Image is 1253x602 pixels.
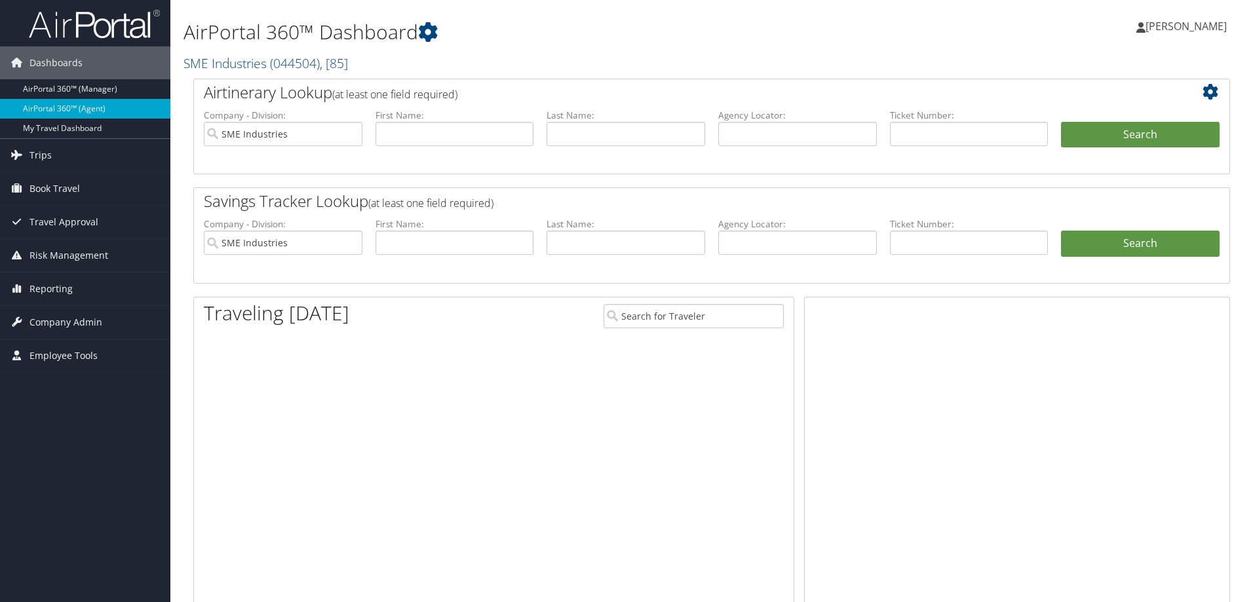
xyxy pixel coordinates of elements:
[29,206,98,238] span: Travel Approval
[1146,19,1227,33] span: [PERSON_NAME]
[1061,231,1220,257] a: Search
[29,172,80,205] span: Book Travel
[29,9,160,39] img: airportal-logo.png
[29,306,102,339] span: Company Admin
[29,139,52,172] span: Trips
[183,54,348,72] a: SME Industries
[204,217,362,231] label: Company - Division:
[204,231,362,255] input: search accounts
[718,217,877,231] label: Agency Locator:
[718,109,877,122] label: Agency Locator:
[270,54,320,72] span: ( 044504 )
[368,196,493,210] span: (at least one field required)
[376,217,534,231] label: First Name:
[890,109,1049,122] label: Ticket Number:
[890,217,1049,231] label: Ticket Number:
[29,47,83,79] span: Dashboards
[29,273,73,305] span: Reporting
[320,54,348,72] span: , [ 85 ]
[204,81,1133,103] h2: Airtinerary Lookup
[1136,7,1240,46] a: [PERSON_NAME]
[1061,122,1220,148] button: Search
[332,87,457,102] span: (at least one field required)
[29,239,108,272] span: Risk Management
[547,109,705,122] label: Last Name:
[547,217,705,231] label: Last Name:
[604,304,784,328] input: Search for Traveler
[29,339,98,372] span: Employee Tools
[204,109,362,122] label: Company - Division:
[376,109,534,122] label: First Name:
[204,299,349,327] h1: Traveling [DATE]
[204,190,1133,212] h2: Savings Tracker Lookup
[183,18,888,46] h1: AirPortal 360™ Dashboard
